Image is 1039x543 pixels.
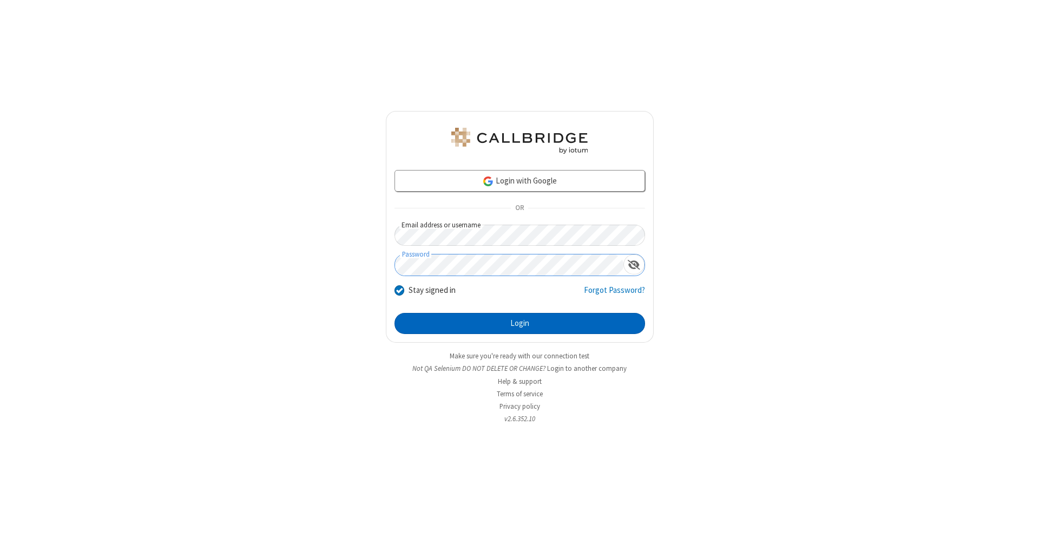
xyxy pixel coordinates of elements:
[499,402,540,411] a: Privacy policy
[394,225,645,246] input: Email address or username
[547,363,627,374] button: Login to another company
[409,284,456,297] label: Stay signed in
[497,389,543,398] a: Terms of service
[394,313,645,335] button: Login
[511,201,528,216] span: OR
[623,254,645,274] div: Show password
[449,128,590,154] img: QA Selenium DO NOT DELETE OR CHANGE
[584,284,645,305] a: Forgot Password?
[450,351,589,361] a: Make sure you're ready with our connection test
[386,414,654,424] li: v2.6.352.10
[394,170,645,192] a: Login with Google
[395,254,623,276] input: Password
[386,363,654,374] li: Not QA Selenium DO NOT DELETE OR CHANGE?
[498,377,542,386] a: Help & support
[482,175,494,187] img: google-icon.png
